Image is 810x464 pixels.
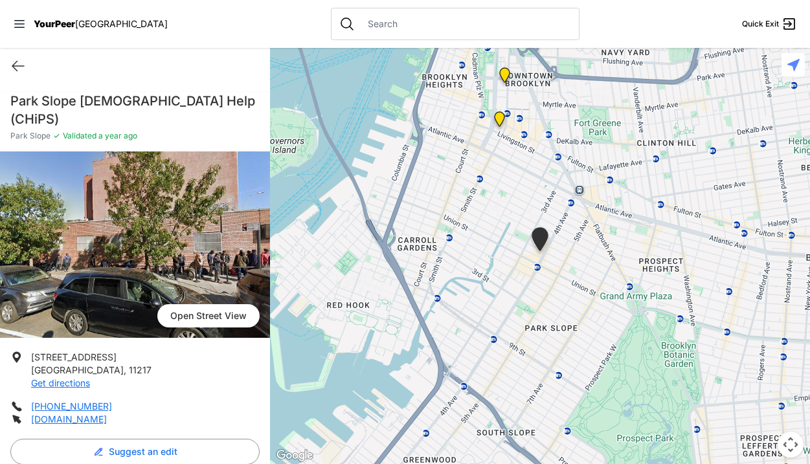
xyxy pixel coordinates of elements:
[273,447,316,464] a: Open this area in Google Maps (opens a new window)
[742,19,779,29] span: Quick Exit
[63,131,96,140] span: Validated
[31,351,117,362] span: [STREET_ADDRESS]
[10,131,51,141] span: Park Slope
[53,131,60,141] span: ✓
[10,92,260,128] h1: Park Slope [DEMOGRAPHIC_DATA] Help (CHiPS)
[360,17,571,30] input: Search
[124,364,126,375] span: ,
[497,67,513,88] div: Headquarters
[34,18,75,29] span: YourPeer
[75,18,168,29] span: [GEOGRAPHIC_DATA]
[96,131,137,140] span: a year ago
[31,414,107,425] a: [DOMAIN_NAME]
[742,16,797,32] a: Quick Exit
[129,364,152,375] span: 11217
[34,20,168,28] a: YourPeer[GEOGRAPHIC_DATA]
[778,432,804,458] button: Map camera controls
[109,445,177,458] span: Suggest an edit
[31,401,112,412] a: [PHONE_NUMBER]
[31,364,124,375] span: [GEOGRAPHIC_DATA]
[31,377,90,388] a: Get directions
[157,304,260,327] a: Open Street View
[273,447,316,464] img: Google
[491,111,508,132] div: Brooklyn Housing Court, Clerk's Office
